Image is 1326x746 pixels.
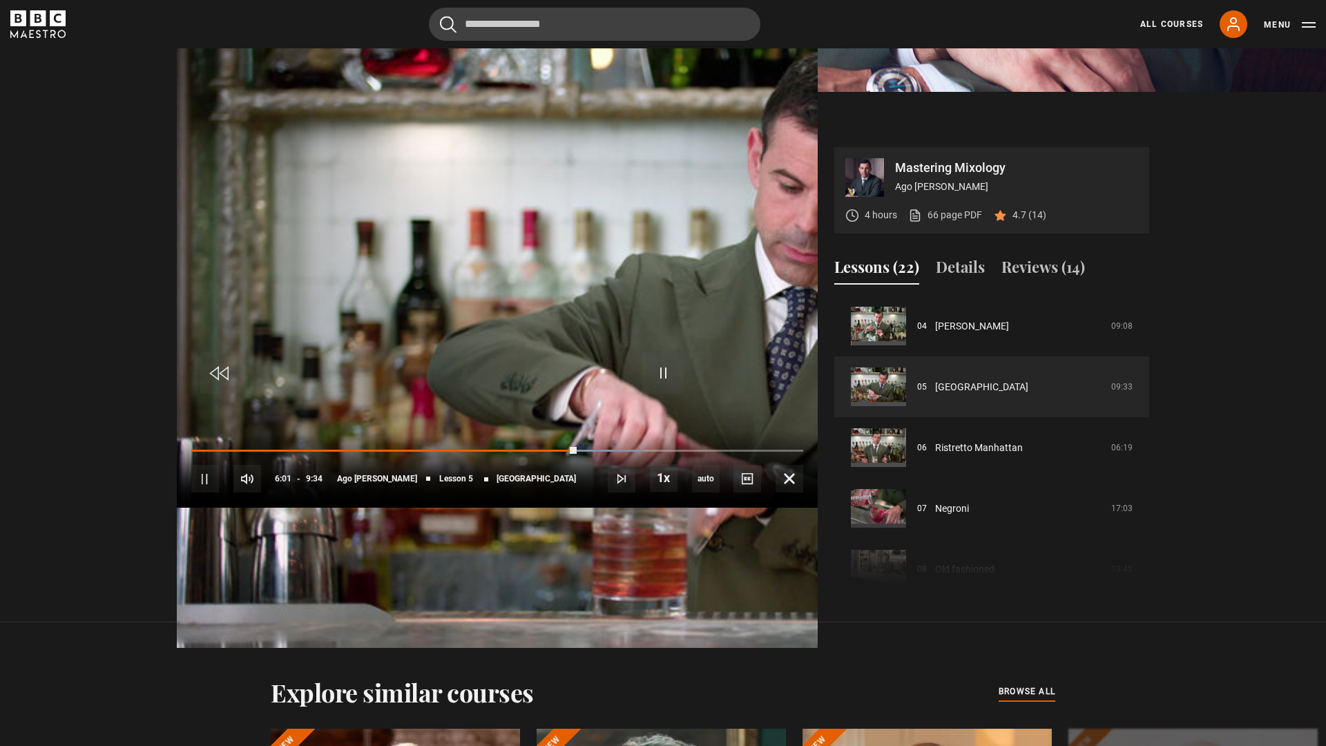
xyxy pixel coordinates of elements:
button: Submit the search query [440,16,457,33]
p: 4.7 (14) [1012,208,1046,222]
button: Mute [233,465,261,492]
span: 6:01 [275,466,291,491]
button: Pause [191,465,219,492]
a: browse all [999,685,1055,700]
span: [GEOGRAPHIC_DATA] [497,475,576,483]
button: Details [936,256,985,285]
a: Ristretto Manhattan [935,441,1023,455]
button: Next Lesson [608,465,635,492]
p: Mastering Mixology [895,162,1138,174]
span: Ago [PERSON_NAME] [337,475,417,483]
button: Lessons (22) [834,256,919,285]
span: Lesson 5 [439,475,473,483]
p: 4 hours [865,208,897,222]
button: Playback Rate [650,464,678,492]
button: Toggle navigation [1264,18,1316,32]
h2: Explore similar courses [271,678,534,707]
p: Ago [PERSON_NAME] [895,180,1138,194]
span: browse all [999,685,1055,698]
button: Captions [733,465,761,492]
span: 9:34 [306,466,323,491]
a: Negroni [935,501,969,516]
div: Current quality: 1080p [692,465,720,492]
a: [PERSON_NAME] [935,319,1009,334]
span: - [297,474,300,484]
a: All Courses [1140,18,1203,30]
video-js: Video Player [177,147,818,508]
a: 66 page PDF [908,208,982,222]
svg: BBC Maestro [10,10,66,38]
button: Reviews (14) [1001,256,1085,285]
input: Search [429,8,760,41]
div: Progress Bar [191,450,803,452]
button: Fullscreen [776,465,803,492]
span: auto [692,465,720,492]
a: [GEOGRAPHIC_DATA] [935,380,1028,394]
